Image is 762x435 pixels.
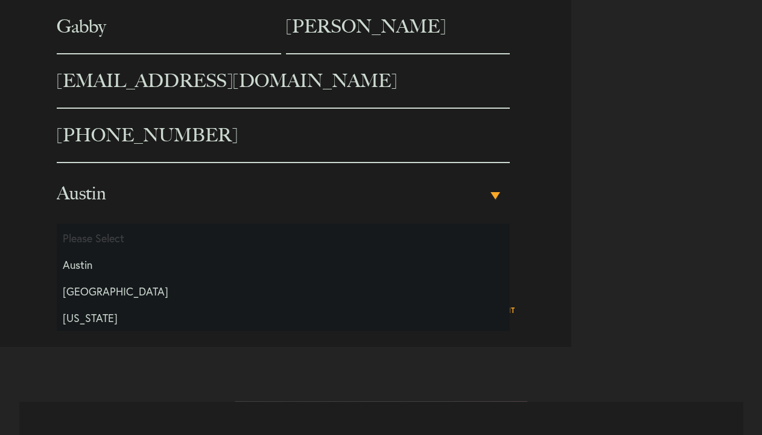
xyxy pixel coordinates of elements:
[57,251,510,278] li: Austin
[491,192,500,199] b: ▾
[57,304,510,331] li: [US_STATE]
[57,54,510,109] input: Email address*
[57,278,510,304] li: [GEOGRAPHIC_DATA]
[57,109,510,163] input: Phone number
[57,225,510,251] li: Please Select
[57,163,487,224] span: Austin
